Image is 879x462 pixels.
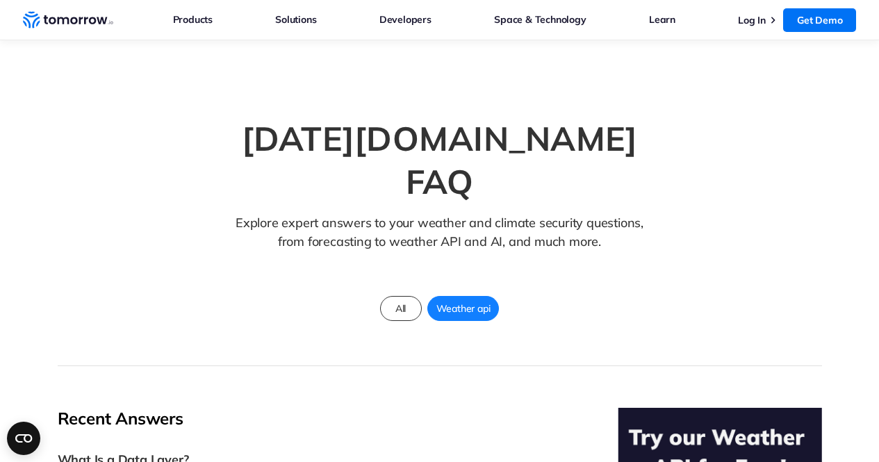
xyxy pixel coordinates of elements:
p: Explore expert answers to your weather and climate security questions, from forecasting to weathe... [229,213,650,272]
span: All [387,299,414,317]
h1: [DATE][DOMAIN_NAME] FAQ [204,117,676,204]
span: Weather api [428,299,499,317]
a: Weather api [427,296,500,321]
a: Space & Technology [494,10,586,28]
button: Open CMP widget [7,422,40,455]
a: Solutions [275,10,316,28]
a: Developers [379,10,432,28]
a: Products [173,10,213,28]
a: Get Demo [783,8,856,32]
a: All [380,296,422,321]
a: Learn [649,10,675,28]
h2: Recent Answers [58,408,534,429]
a: Home link [23,10,113,31]
a: Log In [738,14,766,26]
